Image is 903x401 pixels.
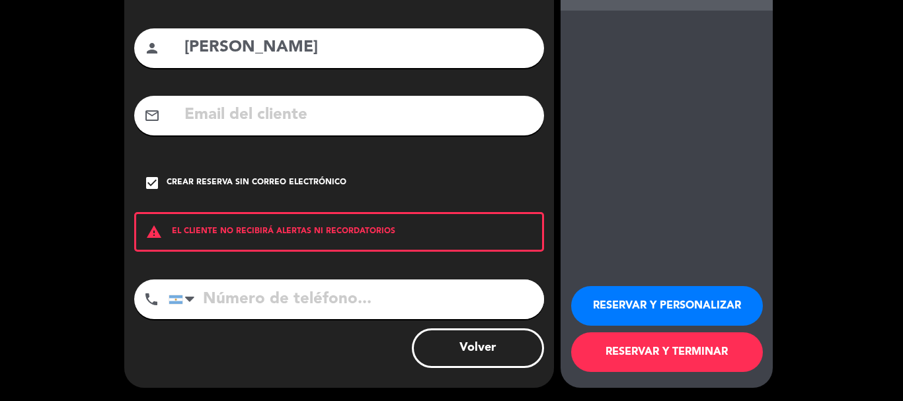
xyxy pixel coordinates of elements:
button: RESERVAR Y PERSONALIZAR [571,286,763,326]
i: check_box [144,175,160,191]
i: warning [136,224,172,240]
div: Argentina: +54 [169,280,200,318]
div: EL CLIENTE NO RECIBIRÁ ALERTAS NI RECORDATORIOS [134,212,544,252]
i: mail_outline [144,108,160,124]
button: RESERVAR Y TERMINAR [571,332,763,372]
div: Crear reserva sin correo electrónico [167,176,346,190]
button: Volver [412,328,544,368]
input: Número de teléfono... [169,279,544,319]
input: Nombre del cliente [183,34,534,61]
input: Email del cliente [183,102,534,129]
i: person [144,40,160,56]
i: phone [143,291,159,307]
